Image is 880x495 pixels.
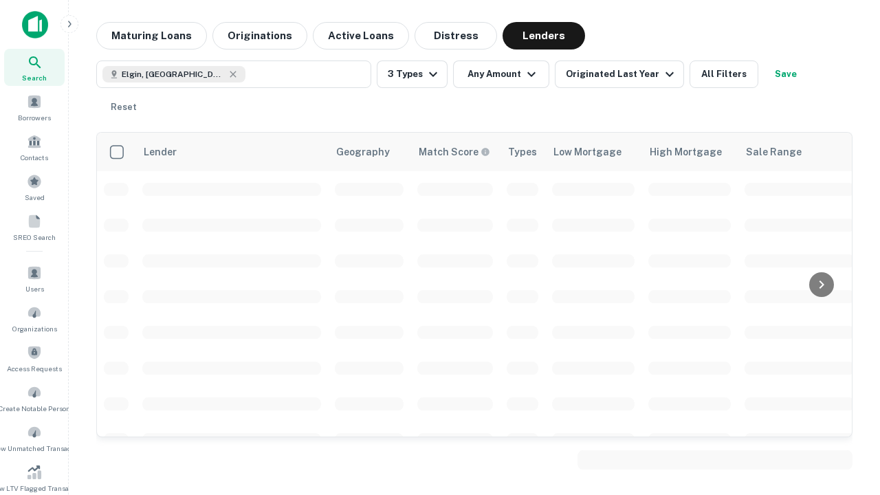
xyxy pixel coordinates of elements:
[336,144,390,160] div: Geography
[4,300,65,337] a: Organizations
[96,22,207,49] button: Maturing Loans
[555,60,684,88] button: Originated Last Year
[21,152,48,163] span: Contacts
[419,144,490,159] div: Capitalize uses an advanced AI algorithm to match your search with the best lender. The match sco...
[25,283,44,294] span: Users
[410,133,500,171] th: Capitalize uses an advanced AI algorithm to match your search with the best lender. The match sco...
[18,112,51,123] span: Borrowers
[4,168,65,206] a: Saved
[746,144,802,160] div: Sale Range
[22,72,47,83] span: Search
[25,192,45,203] span: Saved
[12,323,57,334] span: Organizations
[144,144,177,160] div: Lender
[4,89,65,126] a: Borrowers
[122,68,225,80] span: Elgin, [GEOGRAPHIC_DATA], [GEOGRAPHIC_DATA]
[7,363,62,374] span: Access Requests
[453,60,549,88] button: Any Amount
[508,144,537,160] div: Types
[13,232,56,243] span: SREO Search
[553,144,621,160] div: Low Mortgage
[313,22,409,49] button: Active Loans
[4,208,65,245] a: SREO Search
[4,129,65,166] a: Contacts
[650,144,722,160] div: High Mortgage
[764,60,808,88] button: Save your search to get updates of matches that match your search criteria.
[328,133,410,171] th: Geography
[500,133,545,171] th: Types
[4,419,65,456] a: Review Unmatched Transactions
[641,133,738,171] th: High Mortgage
[415,22,497,49] button: Distress
[212,22,307,49] button: Originations
[690,60,758,88] button: All Filters
[135,133,328,171] th: Lender
[419,144,487,159] h6: Match Score
[4,340,65,377] a: Access Requests
[503,22,585,49] button: Lenders
[811,341,880,407] iframe: Chat Widget
[4,49,65,86] a: Search
[545,133,641,171] th: Low Mortgage
[4,379,65,417] a: Create Notable Person
[102,93,146,121] button: Reset
[96,60,371,88] button: Elgin, [GEOGRAPHIC_DATA], [GEOGRAPHIC_DATA]
[22,11,48,38] img: capitalize-icon.png
[4,260,65,297] a: Users
[566,66,678,82] div: Originated Last Year
[377,60,448,88] button: 3 Types
[738,133,861,171] th: Sale Range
